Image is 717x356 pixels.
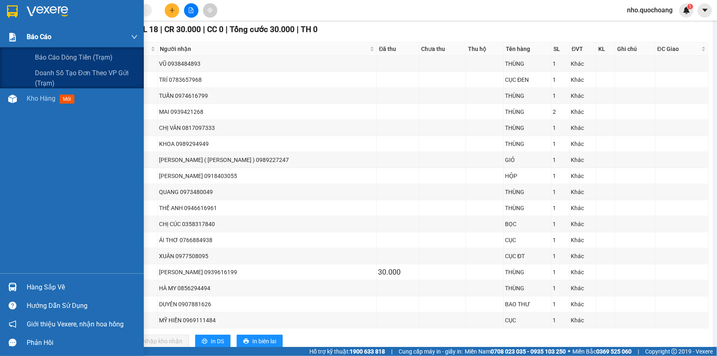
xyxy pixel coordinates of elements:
span: Hỗ trợ kỹ thuật: [309,347,385,356]
img: warehouse-icon [8,95,17,103]
div: THÙNG [505,59,550,68]
div: Khác [571,155,595,164]
span: plus [169,7,175,13]
div: THÙNG [505,139,550,148]
th: Chưa thu [419,42,466,56]
span: | [297,25,299,34]
div: Khác [571,300,595,309]
div: 1 [553,268,568,277]
div: Khác [571,236,595,245]
div: 1 [553,59,568,68]
div: 1 [553,220,568,229]
span: Báo cáo dòng tiền (trạm) [35,52,113,62]
div: THÙNG [505,107,550,116]
div: 1 [553,123,568,132]
button: file-add [184,3,198,18]
div: 1 [553,171,568,180]
th: KL [596,42,615,56]
div: [PERSON_NAME] 0918403055 [159,171,376,180]
div: 2 [553,107,568,116]
span: SL 18 [138,25,158,34]
div: THÙNG [505,203,550,213]
div: THẾ ANH 0946616961 [159,203,376,213]
th: SL [551,42,570,56]
div: Khác [571,75,595,84]
span: In DS [211,337,224,346]
div: Khác [571,284,595,293]
div: 1 [553,75,568,84]
div: ÁI THƠ 0766884938 [159,236,376,245]
span: copyright [671,349,677,354]
div: [PERSON_NAME] 0939616199 [159,268,376,277]
span: 1 [689,4,692,9]
span: Doanh số tạo đơn theo VP gửi (trạm) [35,68,138,88]
sup: 1 [687,4,693,9]
span: TH 0 [301,25,318,34]
div: CỤC [505,236,550,245]
div: Khác [571,252,595,261]
span: Miền Bắc [572,347,632,356]
button: downloadNhập kho nhận [127,335,189,348]
div: Hàng sắp về [27,281,138,294]
div: 1 [553,236,568,245]
span: | [160,25,162,34]
div: HÀ MY 0856294494 [159,284,376,293]
span: printer [202,338,207,345]
div: TUẤN 0974616799 [159,91,376,100]
div: 1 [553,155,568,164]
div: 1 [553,187,568,196]
span: printer [243,338,249,345]
button: printerIn DS [195,335,231,348]
div: Khác [571,139,595,148]
div: THÙNG [505,284,550,293]
strong: 0708 023 035 - 0935 103 250 [491,348,566,355]
th: ĐVT [570,42,597,56]
span: Tổng cước 30.000 [230,25,295,34]
span: | [638,347,639,356]
img: solution-icon [8,33,17,42]
div: 1 [553,300,568,309]
span: In biên lai [252,337,276,346]
div: 1 [553,139,568,148]
div: QUANG 0973480049 [159,187,376,196]
th: Ghi chú [615,42,655,56]
div: Khác [571,268,595,277]
th: Thu hộ [466,42,504,56]
th: Đã thu [377,42,419,56]
div: Khác [571,187,595,196]
button: printerIn biên lai [237,335,283,348]
div: Hướng dẫn sử dụng [27,300,138,312]
span: ĐC Giao [657,44,700,53]
div: TRÍ 0783657968 [159,75,376,84]
div: CỤC ĐEN [505,75,550,84]
button: plus [165,3,179,18]
div: 1 [553,252,568,261]
div: Khác [571,107,595,116]
span: aim [207,7,213,13]
div: DUYÊN 0907881626 [159,300,376,309]
div: BỌC [505,220,550,229]
img: icon-new-feature [683,7,690,14]
span: | [203,25,205,34]
span: ⚪️ [568,350,570,353]
button: caret-down [698,3,712,18]
div: Khác [571,220,595,229]
div: THÙNG [505,187,550,196]
div: MAI 0939421268 [159,107,376,116]
div: MỸ HIỀN 0969111484 [159,316,376,325]
div: Khác [571,123,595,132]
span: down [131,34,138,40]
div: 1 [553,203,568,213]
div: CỤC [505,316,550,325]
span: Cung cấp máy in - giấy in: [399,347,463,356]
div: Khác [571,203,595,213]
div: KHOA 0989294949 [159,139,376,148]
div: Khác [571,316,595,325]
div: 1 [553,316,568,325]
div: THÙNG [505,123,550,132]
div: CHỊ VÂN 0817097333 [159,123,376,132]
span: Miền Nam [465,347,566,356]
div: Khác [571,59,595,68]
div: HỘP [505,171,550,180]
span: CR 30.000 [164,25,201,34]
